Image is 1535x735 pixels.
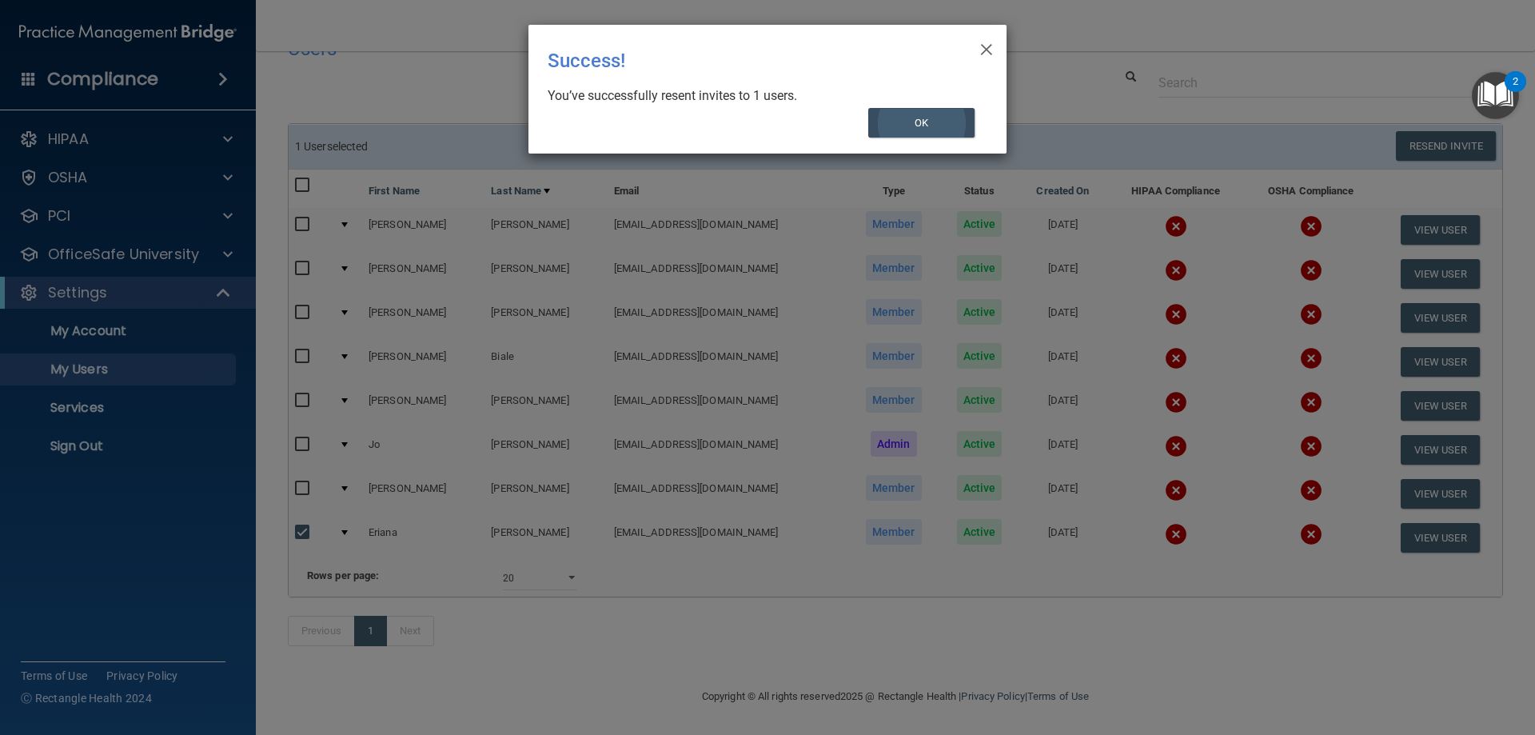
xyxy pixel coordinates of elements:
[1513,82,1518,102] div: 2
[548,38,922,84] div: Success!
[548,87,975,105] div: You’ve successfully resent invites to 1 users.
[868,108,975,138] button: OK
[979,31,994,63] span: ×
[1472,72,1519,119] button: Open Resource Center, 2 new notifications
[1455,625,1516,685] iframe: Drift Widget Chat Controller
